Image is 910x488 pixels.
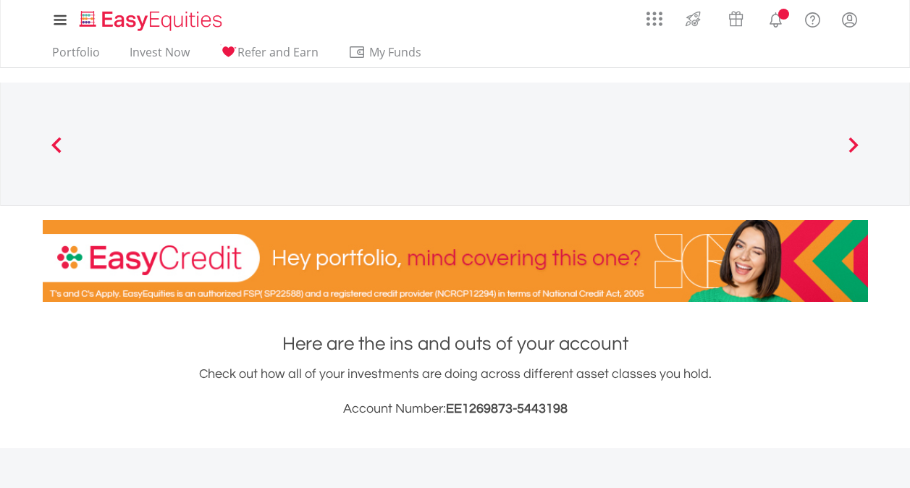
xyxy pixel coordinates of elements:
span: Refer and Earn [237,44,319,60]
h1: Here are the ins and outs of your account [43,331,868,357]
a: Vouchers [715,4,757,30]
a: FAQ's and Support [794,4,831,33]
a: Home page [74,4,228,33]
span: EE1269873-5443198 [446,402,568,416]
a: Invest Now [124,45,195,67]
span: My Funds [348,43,443,62]
img: vouchers-v2.svg [724,7,748,30]
div: Check out how all of your investments are doing across different asset classes you hold. [43,364,868,419]
a: My Profile [831,4,868,35]
img: EasyEquities_Logo.png [77,9,228,33]
a: Notifications [757,4,794,33]
img: grid-menu-icon.svg [646,11,662,27]
a: Portfolio [46,45,106,67]
a: AppsGrid [637,4,672,27]
img: EasyCredit Promotion Banner [43,220,868,302]
h3: Account Number: [43,399,868,419]
a: Refer and Earn [214,45,324,67]
img: thrive-v2.svg [681,7,705,30]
